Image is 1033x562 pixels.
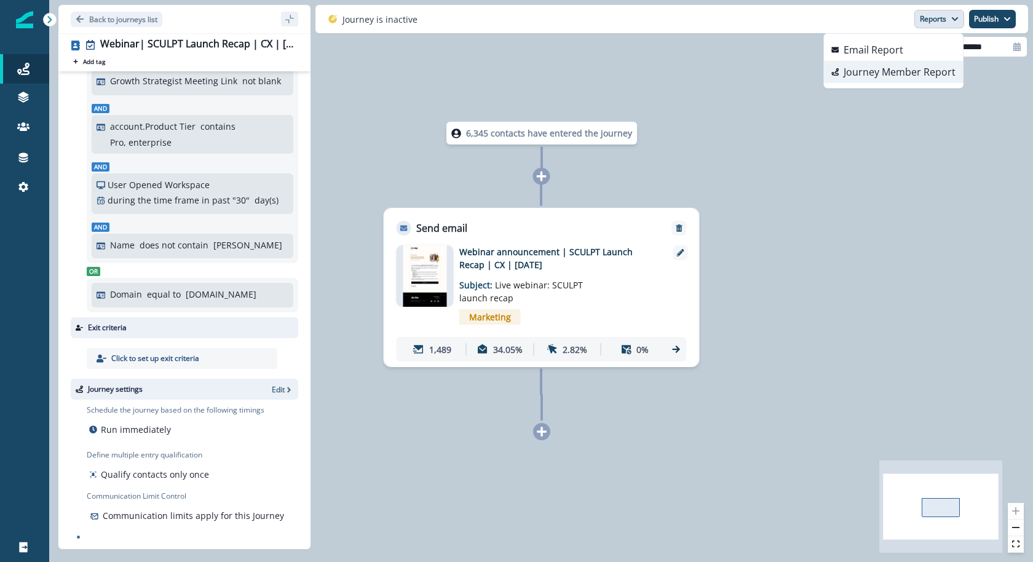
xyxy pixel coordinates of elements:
p: 34.05% [493,343,523,356]
p: Back to journeys list [89,14,157,25]
p: Click to set up exit criteria [111,353,199,364]
p: Run immediately [101,423,171,436]
p: [PERSON_NAME] [213,239,282,251]
p: 6,345 contacts have entered the journey [466,127,632,140]
p: Add tag [83,58,105,65]
p: Domain [110,288,142,301]
span: And [92,162,109,172]
p: 2.82% [563,343,587,356]
span: Live webinar: SCULPT launch recap [459,279,583,304]
button: zoom out [1008,520,1024,536]
p: Journey Member Report [844,65,956,79]
div: Webinar| SCULPT Launch Recap | CX | [DATE] [100,38,293,52]
img: Inflection [16,11,33,28]
button: Go back [71,12,162,27]
p: Journey settings [88,384,143,395]
p: Journey is inactive [342,13,418,26]
p: " 30 " [232,194,250,207]
button: Remove [670,224,689,232]
p: Define multiple entry qualification [87,449,212,461]
button: fit view [1008,536,1024,553]
span: And [92,223,109,232]
g: Edge from cddce89e-e36d-4a67-a125-6728ce92abde to node-add-under-3c9983c0-7473-4950-8581-d61c974c... [541,368,542,421]
p: account.Product Tier [110,120,196,133]
div: Send emailRemoveemail asset unavailableWebinar announcement | SCULPT Launch Recap | CX | [DATE]Su... [384,208,700,367]
p: Email Report [844,42,903,57]
p: Schedule the journey based on the following timings [87,405,264,416]
p: Growth Strategist Meeting Link [110,74,237,87]
span: And [92,104,109,113]
p: [DOMAIN_NAME] [186,288,256,301]
button: Publish [969,10,1016,28]
p: Edit [272,384,285,395]
p: 0% [636,343,649,356]
div: 6,345 contacts have entered the journey [424,122,660,144]
p: Webinar announcement | SCULPT Launch Recap | CX | [DATE] [459,245,656,271]
p: Subject: [459,271,613,304]
p: Pro, enterprise [110,136,172,149]
button: Edit [272,384,293,395]
span: Marketing [459,309,521,325]
p: equal to [147,288,181,301]
p: day(s) [255,194,279,207]
button: Add tag [71,57,108,66]
button: Reports [914,10,964,28]
p: during the time frame [108,194,199,207]
p: 1,489 [429,343,451,356]
p: Communication limits apply for this Journey [103,509,284,522]
p: does not contain [140,239,208,251]
p: Communication Limit Control [87,491,298,502]
img: email asset unavailable [403,245,447,307]
p: not blank [242,74,281,87]
p: Name [110,239,135,251]
span: Or [87,267,100,276]
button: sidebar collapse toggle [281,12,298,26]
p: Send email [416,221,467,235]
p: User Opened Workspace [108,178,210,191]
p: contains [200,120,235,133]
p: Qualify contacts only once [101,468,209,481]
p: in past [202,194,230,207]
p: Exit criteria [88,322,127,333]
